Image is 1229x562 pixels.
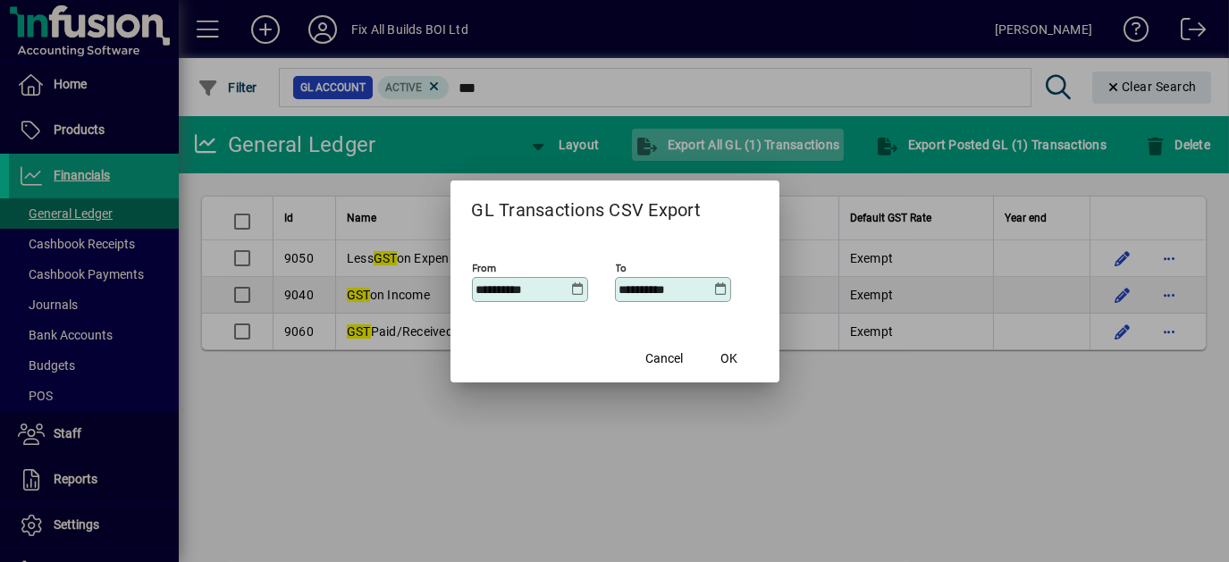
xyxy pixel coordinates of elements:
[720,349,737,368] span: OK
[701,343,758,375] button: OK
[636,343,694,375] button: Cancel
[450,180,779,232] h2: GL Transactions CSV Export
[646,349,684,368] span: Cancel
[473,261,497,273] mat-label: From
[616,261,627,273] mat-label: To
